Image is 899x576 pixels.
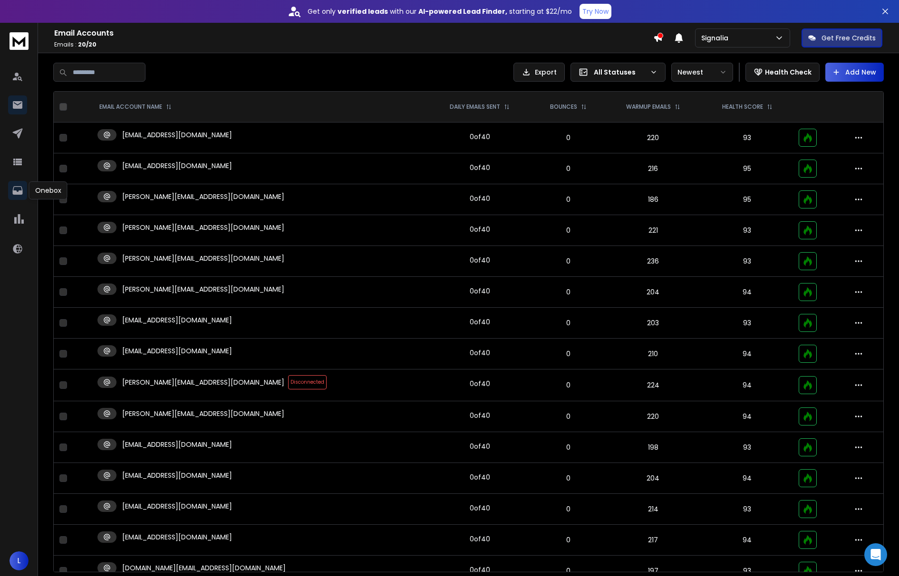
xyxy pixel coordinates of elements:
div: 0 of 40 [470,442,490,451]
p: 0 [538,195,599,204]
div: 0 of 40 [470,565,490,575]
td: 94 [702,369,793,401]
td: 186 [605,184,702,215]
p: [EMAIL_ADDRESS][DOMAIN_NAME] [122,130,232,140]
td: 204 [605,463,702,494]
p: Health Check [765,67,812,77]
button: Get Free Credits [802,28,882,47]
td: 217 [605,525,702,556]
td: 93 [702,494,793,525]
div: 0 of 40 [470,286,490,296]
div: 0 of 40 [470,194,490,203]
td: 93 [702,123,793,153]
p: 0 [538,380,599,390]
h1: Email Accounts [54,28,653,39]
td: 214 [605,494,702,525]
p: 0 [538,287,599,297]
td: 93 [702,308,793,339]
p: [EMAIL_ADDRESS][DOMAIN_NAME] [122,346,232,356]
div: 0 of 40 [470,163,490,172]
td: 220 [605,401,702,432]
img: logo [10,32,29,50]
p: [EMAIL_ADDRESS][DOMAIN_NAME] [122,161,232,170]
p: [PERSON_NAME][EMAIL_ADDRESS][DOMAIN_NAME] [122,254,284,263]
td: 224 [605,369,702,401]
button: L [10,551,29,570]
p: Get Free Credits [822,33,876,43]
p: 0 [538,256,599,266]
div: EMAIL ACCOUNT NAME [99,103,172,111]
div: 0 of 40 [470,411,490,420]
td: 95 [702,153,793,184]
p: 0 [538,133,599,142]
span: Disconnected [288,375,327,389]
td: 210 [605,339,702,369]
p: 0 [538,504,599,514]
p: 0 [538,412,599,421]
td: 94 [702,525,793,556]
p: 0 [538,535,599,545]
p: Signalia [701,33,732,43]
td: 94 [702,401,793,432]
td: 216 [605,153,702,184]
button: Health Check [745,63,820,82]
p: [PERSON_NAME][EMAIL_ADDRESS][DOMAIN_NAME] [122,409,284,418]
span: 20 / 20 [78,40,97,48]
p: Try Now [582,7,609,16]
p: 0 [538,318,599,328]
div: Onebox [29,181,68,199]
p: 0 [538,566,599,576]
p: [PERSON_NAME][EMAIL_ADDRESS][DOMAIN_NAME] [122,284,284,294]
p: 0 [538,164,599,173]
div: 0 of 40 [470,379,490,388]
p: 0 [538,226,599,235]
p: Get only with our starting at $22/mo [308,7,572,16]
td: 198 [605,432,702,463]
div: 0 of 40 [470,534,490,544]
p: BOUNCES [550,103,577,111]
div: 0 of 40 [470,132,490,142]
p: [PERSON_NAME][EMAIL_ADDRESS][DOMAIN_NAME] [122,223,284,232]
p: [EMAIL_ADDRESS][DOMAIN_NAME] [122,532,232,542]
p: Emails : [54,41,653,48]
td: 204 [605,277,702,308]
button: Newest [671,63,733,82]
td: 94 [702,339,793,369]
p: [EMAIL_ADDRESS][DOMAIN_NAME] [122,471,232,480]
div: 0 of 40 [470,225,490,234]
p: 0 [538,443,599,452]
p: [EMAIL_ADDRESS][DOMAIN_NAME] [122,315,232,325]
td: 94 [702,463,793,494]
p: 0 [538,473,599,483]
div: Open Intercom Messenger [864,543,887,566]
button: Add New [825,63,884,82]
td: 221 [605,215,702,246]
p: [EMAIL_ADDRESS][DOMAIN_NAME] [122,501,232,511]
td: 220 [605,123,702,153]
td: 236 [605,246,702,277]
td: 203 [605,308,702,339]
div: 0 of 40 [470,317,490,327]
p: 0 [538,349,599,359]
div: 0 of 40 [470,503,490,513]
p: [PERSON_NAME][EMAIL_ADDRESS][DOMAIN_NAME] [122,192,284,201]
td: 93 [702,432,793,463]
div: 0 of 40 [470,348,490,358]
td: 95 [702,184,793,215]
p: All Statuses [594,67,646,77]
p: HEALTH SCORE [722,103,763,111]
p: WARMUP EMAILS [626,103,671,111]
strong: verified leads [338,7,388,16]
button: Try Now [580,4,611,19]
button: Export [513,63,565,82]
td: 93 [702,215,793,246]
p: DAILY EMAILS SENT [450,103,500,111]
td: 93 [702,246,793,277]
td: 94 [702,277,793,308]
div: 0 of 40 [470,255,490,265]
p: [EMAIL_ADDRESS][DOMAIN_NAME] [122,440,232,449]
p: [PERSON_NAME][EMAIL_ADDRESS][DOMAIN_NAME] [122,378,284,387]
p: [DOMAIN_NAME][EMAIL_ADDRESS][DOMAIN_NAME] [122,563,286,573]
